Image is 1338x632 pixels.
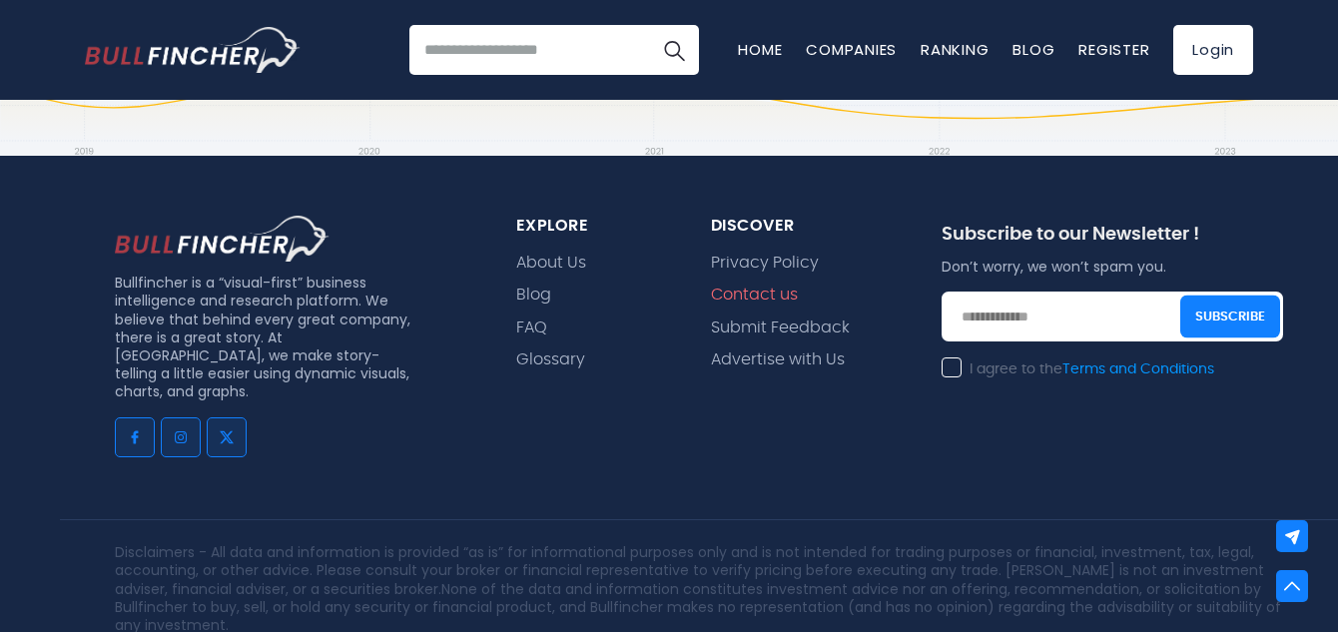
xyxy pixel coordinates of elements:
a: About Us [516,254,586,273]
a: FAQ [516,318,547,337]
a: Go to facebook [115,417,155,457]
a: Contact us [711,286,798,305]
a: Submit Feedback [711,318,850,337]
a: Home [738,39,782,60]
a: Terms and Conditions [1062,362,1214,376]
label: I agree to the [942,360,1214,378]
a: Go to instagram [161,417,201,457]
a: Login [1173,25,1253,75]
a: Go to twitter [207,417,247,457]
img: Bullfincher logo [85,27,301,73]
a: Blog [516,286,551,305]
a: Blog [1012,39,1054,60]
a: Privacy Policy [711,254,819,273]
div: explore [516,216,663,237]
button: Subscribe [1180,296,1280,338]
img: footer logo [115,216,330,262]
a: Companies [806,39,897,60]
iframe: reCAPTCHA [942,391,1245,469]
a: Ranking [921,39,989,60]
a: Go to homepage [85,27,300,73]
div: Subscribe to our Newsletter ! [942,224,1283,257]
p: Don’t worry, we won’t spam you. [942,258,1283,276]
div: Discover [711,216,894,237]
p: Bullfincher is a “visual-first” business intelligence and research platform. We believe that behi... [115,274,418,400]
a: Glossary [516,350,585,369]
button: Search [649,25,699,75]
a: Register [1078,39,1149,60]
a: Advertise with Us [711,350,845,369]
